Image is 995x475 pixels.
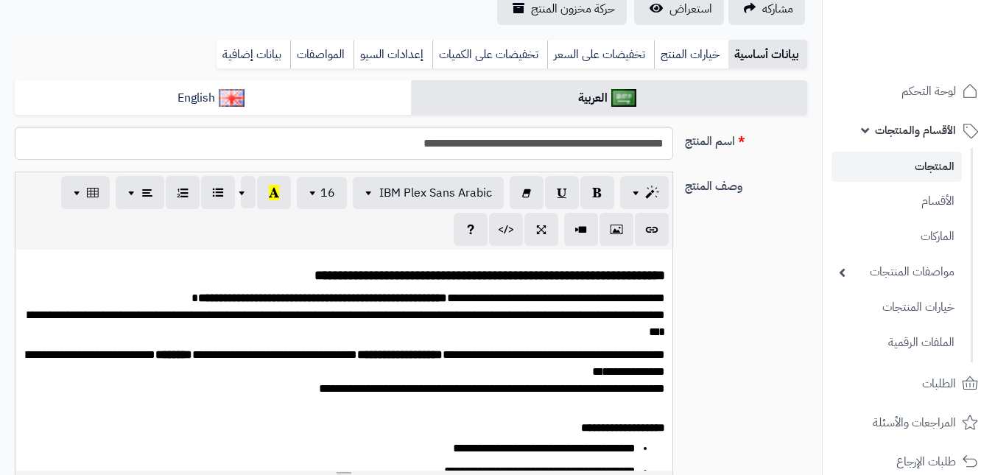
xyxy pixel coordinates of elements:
[831,186,962,217] a: الأقسام
[873,412,956,433] span: المراجعات والأسئلة
[831,405,986,440] a: المراجعات والأسئلة
[728,40,807,69] a: بيانات أساسية
[831,292,962,323] a: خيارات المنتجات
[611,89,637,107] img: العربية
[831,327,962,359] a: الملفات الرقمية
[219,89,245,107] img: English
[654,40,728,69] a: خيارات المنتج
[15,80,411,116] a: English
[679,172,813,195] label: وصف المنتج
[901,81,956,102] span: لوحة التحكم
[895,35,981,66] img: logo-2.png
[831,74,986,109] a: لوحة التحكم
[831,366,986,401] a: الطلبات
[896,451,956,472] span: طلبات الإرجاع
[831,221,962,253] a: الماركات
[547,40,654,69] a: تخفيضات على السعر
[432,40,547,69] a: تخفيضات على الكميات
[922,373,956,394] span: الطلبات
[320,184,335,202] span: 16
[411,80,807,116] a: العربية
[379,184,492,202] span: IBM Plex Sans Arabic
[831,152,962,182] a: المنتجات
[217,40,290,69] a: بيانات إضافية
[679,127,813,150] label: اسم المنتج
[831,256,962,288] a: مواصفات المنتجات
[297,177,347,209] button: 16
[353,177,504,209] button: IBM Plex Sans Arabic
[875,120,956,141] span: الأقسام والمنتجات
[354,40,432,69] a: إعدادات السيو
[290,40,354,69] a: المواصفات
